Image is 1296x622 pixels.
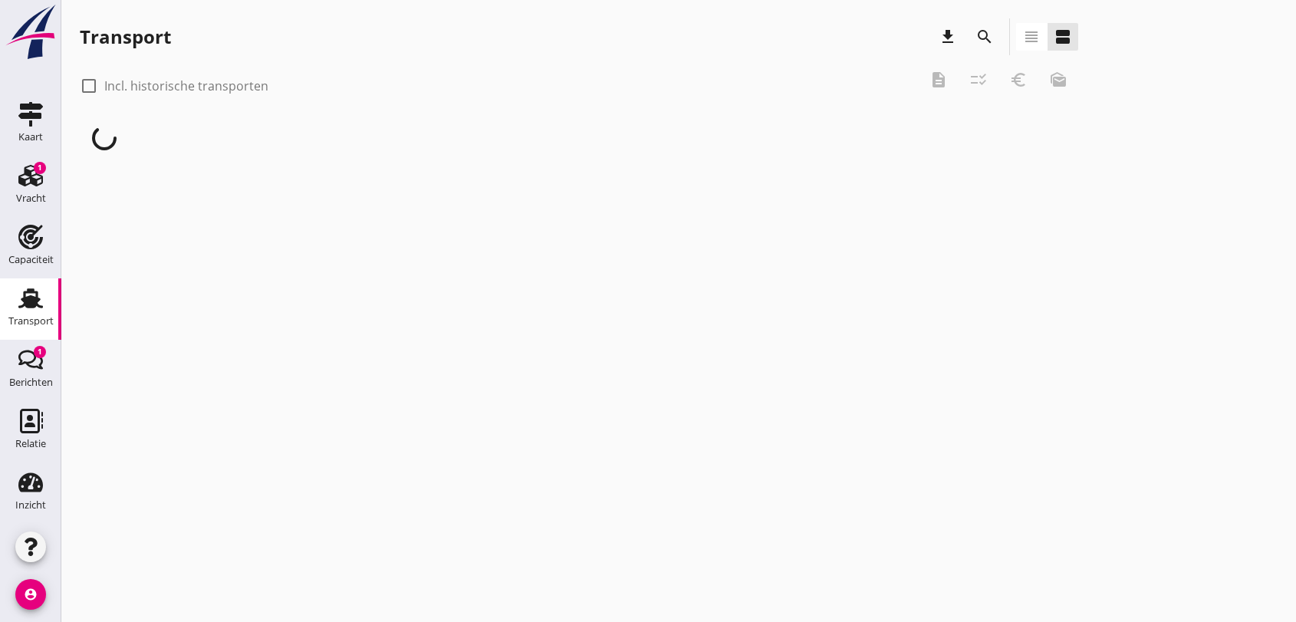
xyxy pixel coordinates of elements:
[104,78,268,94] label: Incl. historische transporten
[15,579,46,610] i: account_circle
[34,162,46,174] div: 1
[15,500,46,510] div: Inzicht
[16,193,46,203] div: Vracht
[939,28,957,46] i: download
[15,439,46,449] div: Relatie
[34,346,46,358] div: 1
[8,316,54,326] div: Transport
[8,255,54,265] div: Capaciteit
[3,4,58,61] img: logo-small.a267ee39.svg
[18,132,43,142] div: Kaart
[1054,28,1072,46] i: view_agenda
[9,377,53,387] div: Berichten
[975,28,994,46] i: search
[1022,28,1041,46] i: view_headline
[80,25,171,49] div: Transport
